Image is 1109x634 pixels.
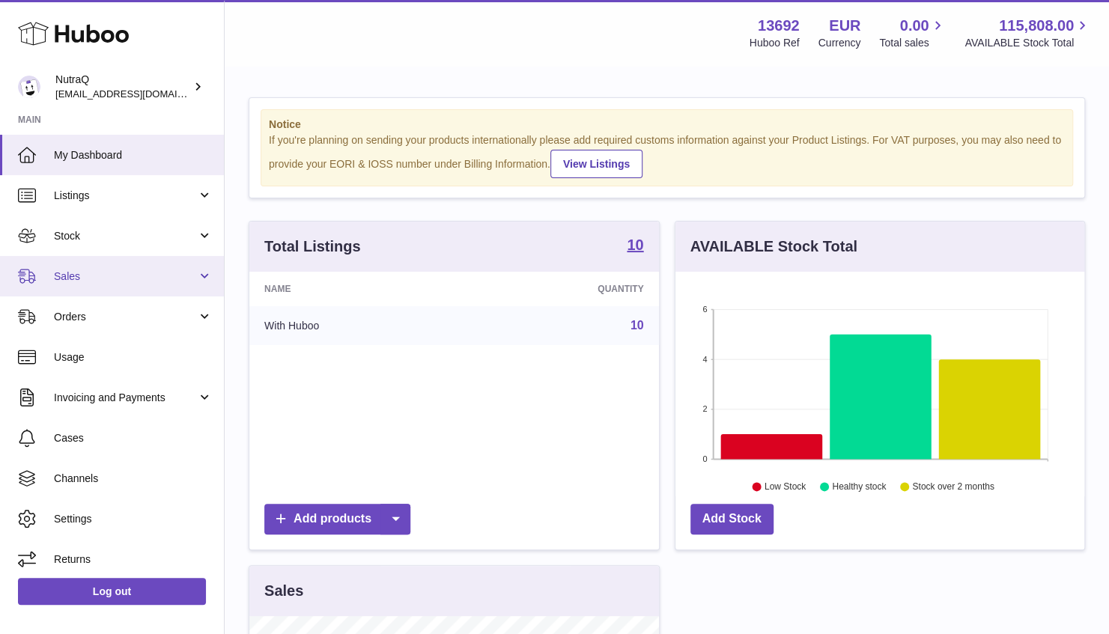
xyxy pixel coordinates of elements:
div: NutraQ [55,73,190,101]
strong: 13692 [758,16,800,36]
h3: AVAILABLE Stock Total [690,237,857,257]
text: 0 [702,454,707,463]
span: My Dashboard [54,148,213,162]
span: 115,808.00 [999,16,1074,36]
th: Name [249,272,465,306]
text: Healthy stock [832,481,887,492]
strong: EUR [829,16,860,36]
span: [EMAIL_ADDRESS][DOMAIN_NAME] [55,88,220,100]
text: 6 [702,305,707,314]
span: Orders [54,310,197,324]
img: log@nutraq.com [18,76,40,98]
a: 115,808.00 AVAILABLE Stock Total [964,16,1091,50]
a: 10 [631,319,644,332]
a: Add products [264,504,410,534]
div: Huboo Ref [750,36,800,50]
h3: Total Listings [264,237,361,257]
span: Usage [54,350,213,365]
span: AVAILABLE Stock Total [964,36,1091,50]
a: Add Stock [690,504,774,534]
a: 10 [627,237,643,255]
span: Cases [54,431,213,445]
a: 0.00 Total sales [879,16,946,50]
text: 2 [702,404,707,413]
text: Stock over 2 months [912,481,994,492]
strong: 10 [627,237,643,252]
div: Currency [818,36,861,50]
a: View Listings [550,150,642,178]
span: Channels [54,472,213,486]
text: Low Stock [764,481,806,492]
span: Settings [54,512,213,526]
strong: Notice [269,118,1065,132]
span: Stock [54,229,197,243]
h3: Sales [264,581,303,601]
td: With Huboo [249,306,465,345]
a: Log out [18,578,206,605]
th: Quantity [465,272,658,306]
span: Sales [54,269,197,284]
span: Total sales [879,36,946,50]
div: If you're planning on sending your products internationally please add required customs informati... [269,133,1065,178]
span: 0.00 [900,16,929,36]
span: Listings [54,189,197,203]
span: Invoicing and Payments [54,391,197,405]
span: Returns [54,552,213,567]
text: 4 [702,355,707,364]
